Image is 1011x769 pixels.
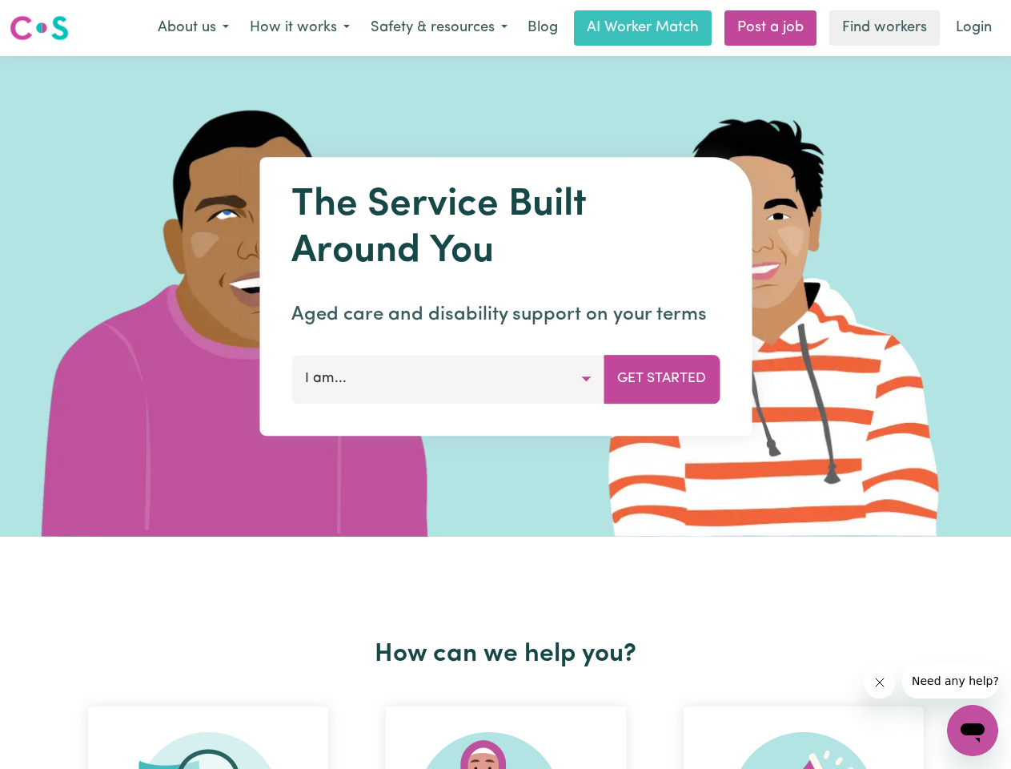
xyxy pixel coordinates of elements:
iframe: Button to launch messaging window [947,705,998,756]
a: Find workers [829,10,940,46]
a: Login [946,10,1001,46]
button: I am... [291,355,604,403]
span: Need any help? [10,11,97,24]
iframe: Close message [864,666,896,699]
p: Aged care and disability support on your terms [291,300,720,329]
a: Careseekers logo [10,10,69,46]
h1: The Service Built Around You [291,183,720,275]
h2: How can we help you? [59,639,953,670]
a: Post a job [724,10,816,46]
a: AI Worker Match [574,10,712,46]
button: Get Started [604,355,720,403]
iframe: Message from company [902,663,998,699]
button: About us [147,11,239,45]
button: How it works [239,11,360,45]
a: Blog [518,10,568,46]
button: Safety & resources [360,11,518,45]
img: Careseekers logo [10,14,69,42]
